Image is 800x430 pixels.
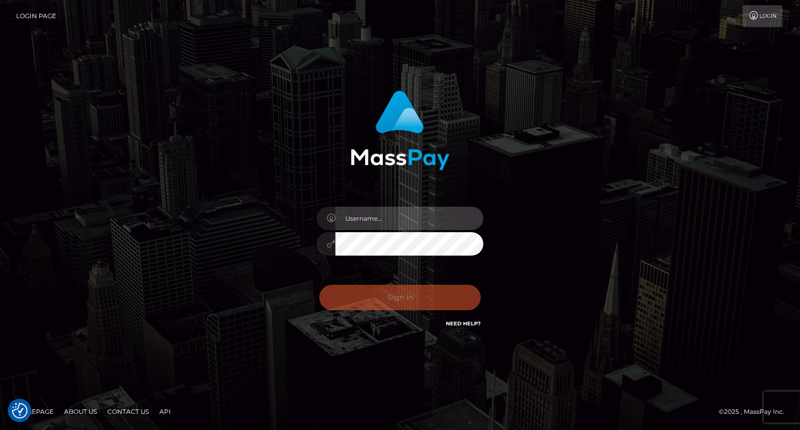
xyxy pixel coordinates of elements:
[351,91,449,170] img: MassPay Login
[16,5,56,27] a: Login Page
[60,403,101,420] a: About Us
[446,320,481,327] a: Need Help?
[155,403,175,420] a: API
[335,207,483,230] input: Username...
[103,403,153,420] a: Contact Us
[12,403,28,419] button: Consent Preferences
[11,403,58,420] a: Homepage
[743,5,782,27] a: Login
[12,403,28,419] img: Revisit consent button
[719,406,792,418] div: © 2025 , MassPay Inc.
